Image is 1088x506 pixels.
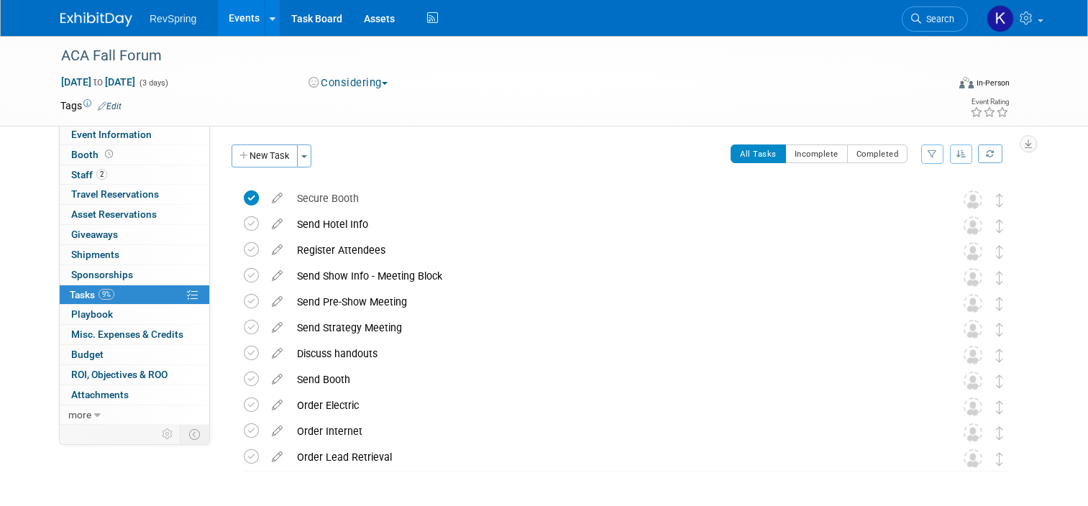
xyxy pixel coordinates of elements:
a: Travel Reservations [60,185,209,204]
div: Order Electric [290,393,935,418]
a: Booth [60,145,209,165]
div: Send Show Info - Meeting Block [290,264,935,288]
span: Staff [71,169,107,180]
a: edit [265,347,290,360]
a: edit [265,192,290,205]
span: to [91,76,105,88]
span: Giveaways [71,229,118,240]
a: edit [265,373,290,386]
a: edit [265,270,290,282]
i: Move task [996,400,1003,414]
a: Refresh [978,144,1002,163]
a: Staff2 [60,165,209,185]
img: Unassigned [964,268,982,287]
a: Edit [98,101,122,111]
a: ROI, Objectives & ROO [60,365,209,385]
span: more [68,409,91,420]
i: Move task [996,323,1003,336]
button: Incomplete [785,144,848,163]
img: ExhibitDay [60,12,132,27]
div: Send Booth [290,367,935,392]
i: Move task [996,245,1003,259]
i: Move task [996,297,1003,310]
span: RevSpring [150,13,196,24]
img: Unassigned [964,449,982,468]
span: Shipments [71,249,119,260]
div: Discuss handouts [290,341,935,366]
i: Move task [996,349,1003,362]
i: Move task [996,271,1003,285]
button: All Tasks [731,144,786,163]
a: Budget [60,345,209,364]
div: Order Internet [290,419,935,443]
span: 2 [96,169,107,180]
a: Attachments [60,385,209,405]
a: edit [265,244,290,257]
a: Search [902,6,968,32]
img: Unassigned [964,397,982,416]
a: edit [265,321,290,334]
a: Sponsorships [60,265,209,285]
a: edit [265,295,290,308]
div: Register Attendees [290,238,935,262]
a: Tasks9% [60,285,209,305]
td: Toggle Event Tabs [180,425,210,443]
span: [DATE] [DATE] [60,75,136,88]
span: Misc. Expenses & Credits [71,328,183,340]
i: Move task [996,219,1003,233]
a: edit [265,218,290,231]
a: edit [265,451,290,464]
td: Personalize Event Tab Strip [155,425,180,443]
div: Send Pre-Show Meeting [290,290,935,314]
a: edit [265,399,290,412]
div: In-Person [976,78,1010,88]
button: Completed [847,144,908,163]
span: Budget [71,349,104,360]
div: Send Strategy Meeting [290,316,935,340]
img: Unassigned [964,346,982,364]
i: Move task [996,426,1003,440]
img: Unassigned [964,372,982,390]
div: Order Lead Retrieval [290,445,935,469]
span: Booth [71,149,116,160]
span: Tasks [70,289,114,300]
img: Format-Inperson.png [959,77,974,88]
a: Asset Reservations [60,205,209,224]
span: Event Information [71,129,152,140]
span: (3 days) [138,78,168,88]
span: Sponsorships [71,269,133,280]
img: Kelsey Culver [987,5,1014,32]
span: Travel Reservations [71,188,159,200]
span: Asset Reservations [71,208,157,220]
div: ACA Fall Forum [56,43,929,69]
a: Event Information [60,125,209,144]
span: Playbook [71,308,113,320]
a: Playbook [60,305,209,324]
div: Event Format [869,75,1010,96]
div: Secure Booth [290,186,935,211]
img: Unassigned [964,216,982,235]
i: Move task [996,193,1003,207]
span: Attachments [71,389,129,400]
span: Search [921,14,954,24]
a: edit [265,425,290,438]
img: Unassigned [964,242,982,261]
img: Unassigned [964,320,982,339]
a: Giveaways [60,225,209,244]
button: New Task [232,144,298,167]
img: Unassigned [964,294,982,313]
i: Move task [996,452,1003,466]
span: ROI, Objectives & ROO [71,369,168,380]
button: Considering [303,75,393,91]
img: Unassigned [964,190,982,209]
div: Send Hotel Info [290,212,935,236]
i: Move task [996,374,1003,388]
a: Shipments [60,245,209,264]
td: Tags [60,98,122,113]
div: Event Rating [970,98,1009,106]
span: Booth not reserved yet [102,149,116,160]
span: 9% [99,289,114,300]
a: more [60,405,209,425]
img: Unassigned [964,423,982,442]
a: Misc. Expenses & Credits [60,325,209,344]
